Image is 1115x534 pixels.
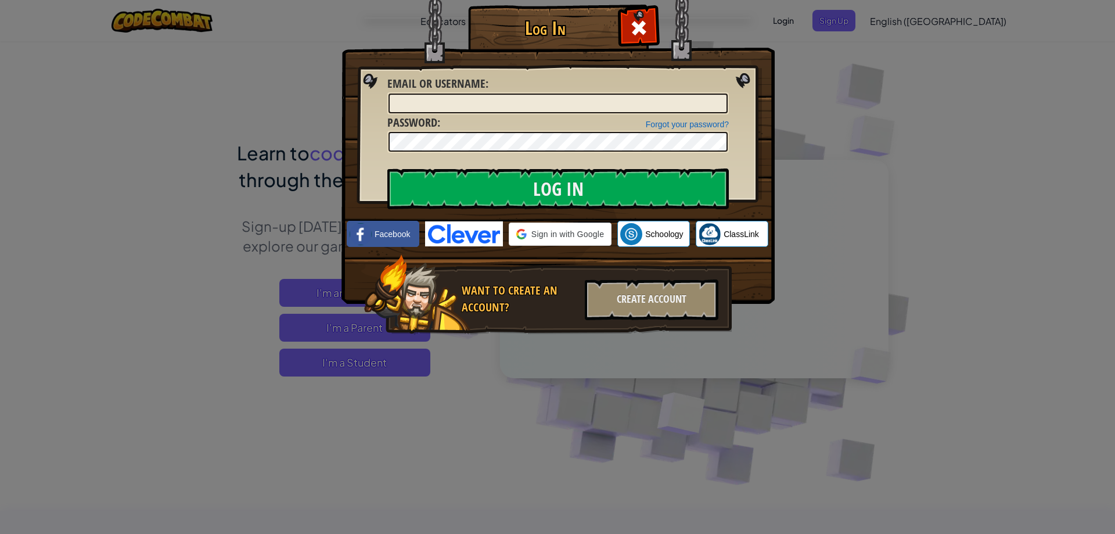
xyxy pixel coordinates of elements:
[350,223,372,245] img: facebook_small.png
[387,169,729,209] input: Log In
[585,279,718,320] div: Create Account
[646,120,729,129] a: Forgot your password?
[699,223,721,245] img: classlink-logo-small.png
[387,114,437,130] span: Password
[375,228,410,240] span: Facebook
[724,228,759,240] span: ClassLink
[531,228,604,240] span: Sign in with Google
[387,114,440,131] label: :
[645,228,683,240] span: Schoology
[387,76,488,92] label: :
[620,223,642,245] img: schoology.png
[471,18,619,38] h1: Log In
[509,223,612,246] div: Sign in with Google
[462,282,578,316] div: Want to create an account?
[387,76,485,91] span: Email or Username
[425,221,503,246] img: clever-logo-blue.png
